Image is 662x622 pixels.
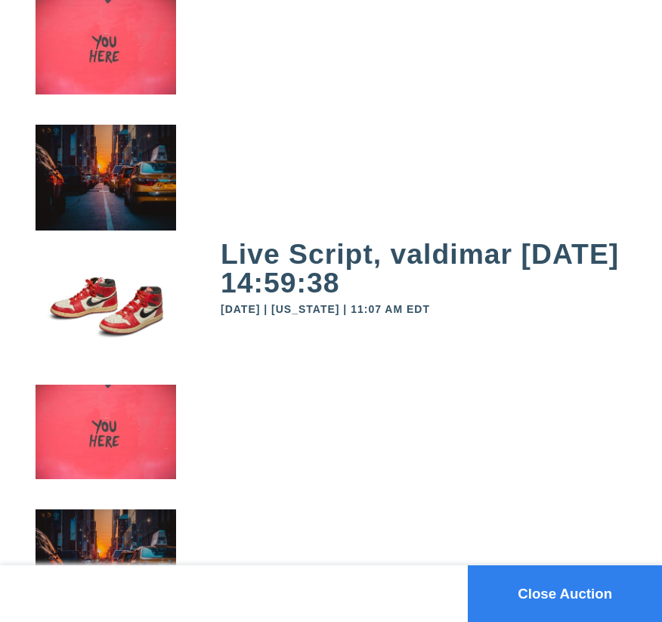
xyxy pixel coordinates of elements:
div: [DATE] | [US_STATE] | 11:07 AM EDT [221,304,626,314]
img: small [36,1,177,125]
img: small [36,125,177,261]
img: small [36,261,177,386]
div: Live Script, valdimar [DATE] 14:59:38 [221,240,626,297]
button: Close Auction [468,565,662,622]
